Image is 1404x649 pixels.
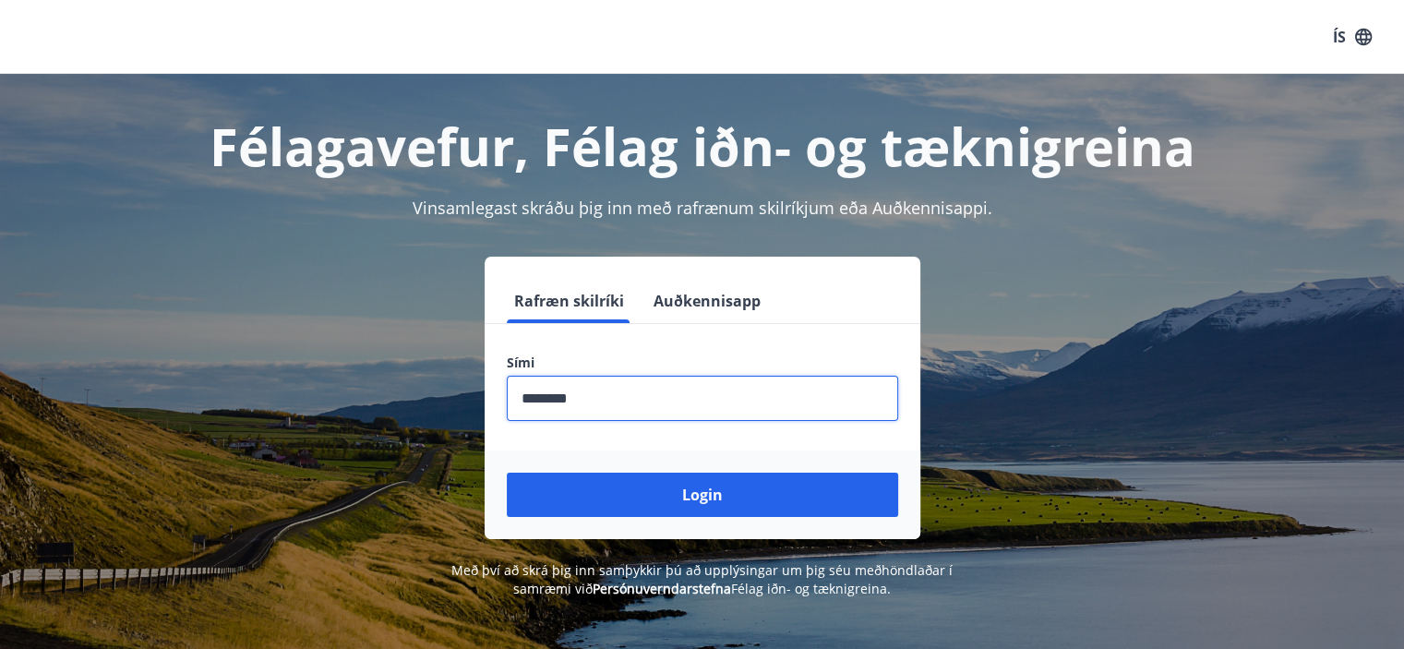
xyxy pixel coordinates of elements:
[646,279,768,323] button: Auðkennisapp
[413,197,992,219] span: Vinsamlegast skráðu þig inn með rafrænum skilríkjum eða Auðkennisappi.
[507,473,898,517] button: Login
[60,111,1345,181] h1: Félagavefur, Félag iðn- og tæknigreina
[593,580,731,597] a: Persónuverndarstefna
[451,561,953,597] span: Með því að skrá þig inn samþykkir þú að upplýsingar um þig séu meðhöndlaðar í samræmi við Félag i...
[507,279,631,323] button: Rafræn skilríki
[1323,20,1382,54] button: ÍS
[507,354,898,372] label: Sími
